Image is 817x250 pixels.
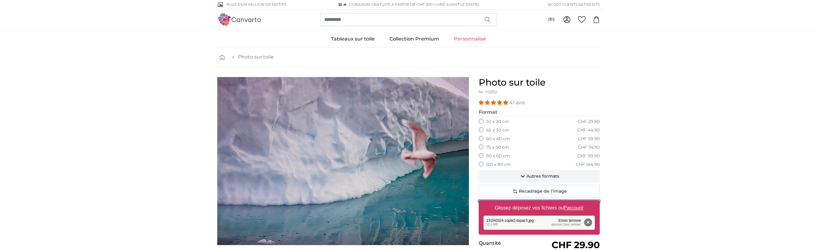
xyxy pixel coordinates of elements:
[479,109,600,116] legend: Format
[479,100,509,106] span: 4.98 stars
[576,162,600,168] div: CHF 144.90
[479,170,600,183] button: Autres formats
[238,53,274,61] a: Photo sur toile
[446,31,493,47] a: Personnalisé
[577,127,600,133] div: CHF 44.90
[382,31,446,47] a: Collection Premium
[578,144,600,151] div: CHF 74.90
[486,136,510,142] label: 60 x 40 cm
[479,240,539,247] p: Quantité
[486,144,509,151] label: 75 x 50 cm
[479,90,497,94] span: Nr. YQ552
[548,2,600,7] span: 60 000 clients satisfaits
[349,2,433,7] span: Livraison GRATUITE à partir de CHF 200
[486,162,511,168] label: 120 x 80 cm
[486,127,509,133] label: 45 x 30 cm
[519,188,567,194] span: Recadrage de l'image
[217,77,469,245] div: 1 of 1
[486,119,509,125] label: 30 x 20 cm
[578,136,600,142] div: CHF 59.90
[479,185,600,198] button: Recadrage de l'image
[324,31,382,47] a: Tableaux sur toile
[226,2,286,7] span: Plus d'un million de motifs
[577,153,600,159] div: CHF 99.90
[479,77,600,88] h1: Photo sur toile
[492,202,586,214] label: Glissez-déposez vos fichiers ou
[509,100,525,106] span: 41 avis
[217,47,600,67] nav: breadcrumbs
[433,2,479,7] span: -
[526,173,559,179] span: Autres formats
[486,153,510,159] label: 90 x 60 cm
[543,14,560,25] button: (fr)
[339,3,342,6] img: Suisse
[217,13,261,26] img: Canvarto
[578,119,600,125] div: CHF 29.90
[217,77,469,245] img: personalised-canvas-print
[564,205,584,210] u: Parcourir
[434,2,479,7] span: Livré avant le [DATE]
